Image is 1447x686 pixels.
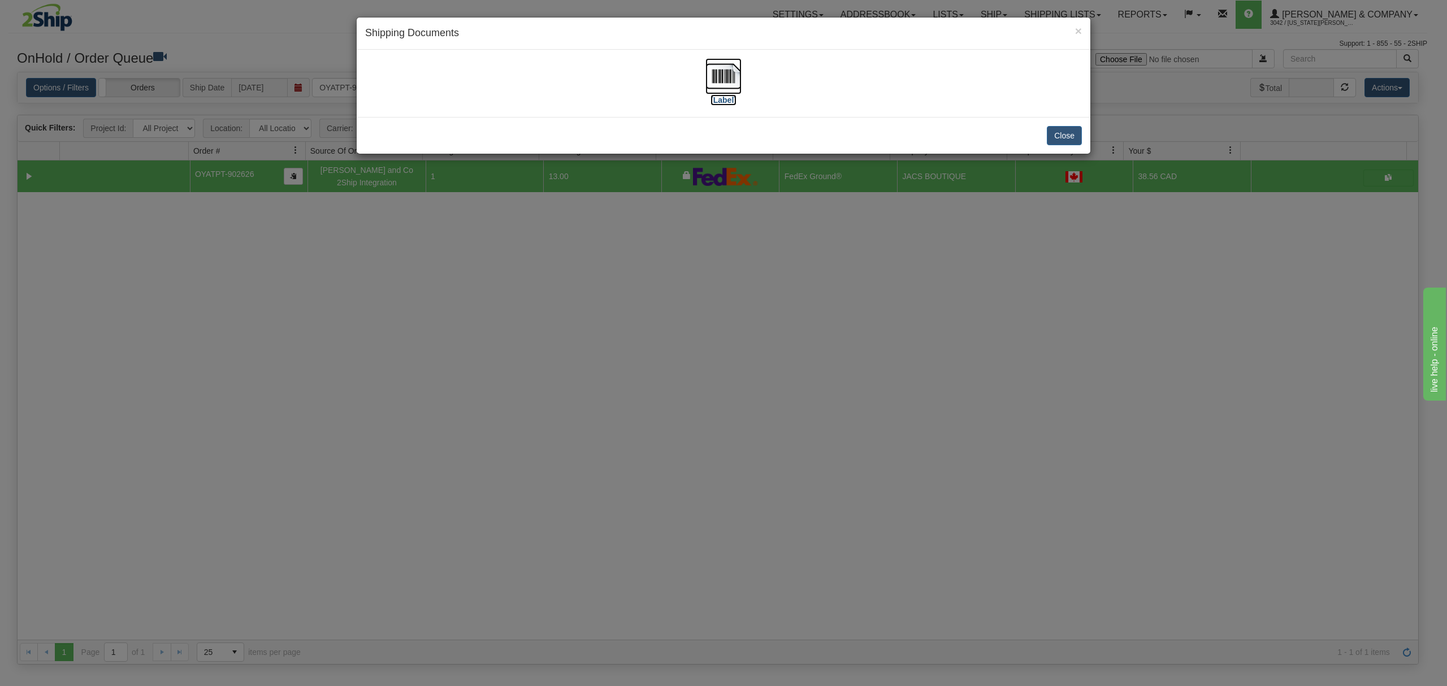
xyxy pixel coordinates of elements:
button: Close [1075,25,1082,37]
h4: Shipping Documents [365,26,1082,41]
div: live help - online [8,7,105,20]
iframe: chat widget [1421,285,1446,401]
label: [Label] [710,94,737,106]
img: barcode.jpg [705,58,742,94]
span: × [1075,24,1082,37]
button: Close [1047,126,1082,145]
a: [Label] [705,71,742,104]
